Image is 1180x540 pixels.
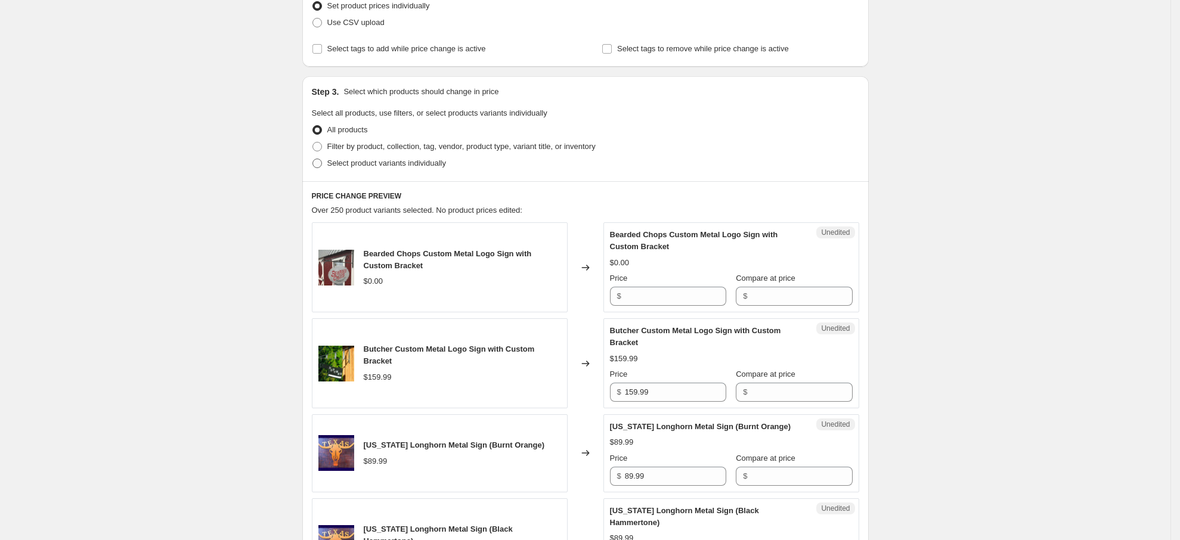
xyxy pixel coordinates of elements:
span: $ [617,291,621,300]
img: 111_80x.jpg [318,346,354,381]
span: Over 250 product variants selected. No product prices edited: [312,206,522,215]
span: Price [610,274,628,283]
span: Compare at price [736,274,795,283]
div: $0.00 [364,275,383,287]
div: $0.00 [610,257,630,269]
img: Blank2000x2000copycopycopy_1_80x.jpg [318,435,354,471]
div: $159.99 [364,371,392,383]
span: Select product variants individually [327,159,446,167]
span: Unedited [821,324,850,333]
div: $159.99 [610,353,638,365]
span: Bearded Chops Custom Metal Logo Sign with Custom Bracket [364,249,532,270]
span: Select tags to remove while price change is active [617,44,789,53]
span: All products [327,125,368,134]
h2: Step 3. [312,86,339,98]
span: $ [743,471,747,480]
div: $89.99 [610,436,634,448]
span: [US_STATE] Longhorn Metal Sign (Black Hammertone) [610,506,759,527]
span: Compare at price [736,454,795,463]
span: Unedited [821,228,850,237]
span: Butcher Custom Metal Logo Sign with Custom Bracket [364,345,535,365]
span: Use CSV upload [327,18,385,27]
span: [US_STATE] Longhorn Metal Sign (Burnt Orange) [610,422,791,431]
span: Filter by product, collection, tag, vendor, product type, variant title, or inventory [327,142,596,151]
span: Select all products, use filters, or select products variants individually [312,108,547,117]
span: [US_STATE] Longhorn Metal Sign (Burnt Orange) [364,440,545,449]
span: $ [617,471,621,480]
span: Butcher Custom Metal Logo Sign with Custom Bracket [610,326,781,347]
span: Set product prices individually [327,1,430,10]
h6: PRICE CHANGE PREVIEW [312,191,859,201]
span: $ [743,387,747,396]
span: Price [610,454,628,463]
p: Select which products should change in price [343,86,498,98]
span: Price [610,370,628,378]
span: $ [743,291,747,300]
img: 1248BeardedChops_80x.jpg [318,250,354,285]
span: Unedited [821,504,850,513]
span: Unedited [821,420,850,429]
span: Compare at price [736,370,795,378]
span: Select tags to add while price change is active [327,44,486,53]
span: $ [617,387,621,396]
div: $89.99 [364,455,388,467]
span: Bearded Chops Custom Metal Logo Sign with Custom Bracket [610,230,778,251]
